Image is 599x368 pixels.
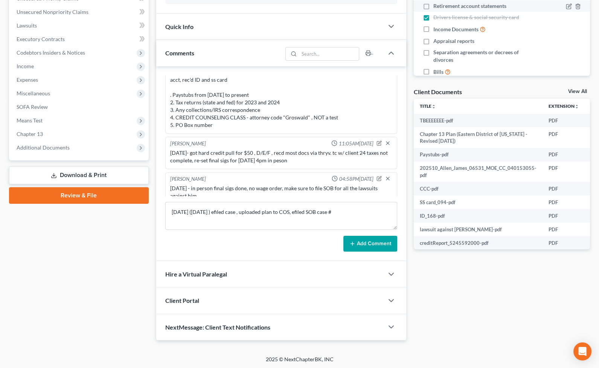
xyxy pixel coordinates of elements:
[17,36,65,42] span: Executory Contracts
[17,9,88,15] span: Unsecured Nonpriority Claims
[433,2,506,10] span: Retirement account statements
[414,148,543,162] td: Paystubs-pdf
[299,47,359,60] input: Search...
[414,223,543,236] td: lawsuit against [PERSON_NAME]-pdf
[165,324,270,331] span: NextMessage: Client Text Notifications
[543,195,585,209] td: PDF
[543,223,585,236] td: PDF
[433,49,540,64] span: Separation agreements or decrees of divorces
[414,114,543,127] td: TBEEEEEEE-pdf
[543,236,585,250] td: PDF
[433,14,519,21] span: Drivers license & social security card
[170,185,392,200] div: [DATE] - in person final sigs done, no wage order, make sure to file SOB for all the lawsuits aga...
[543,209,585,223] td: PDF
[9,166,149,184] a: Download & Print
[17,104,48,110] span: SOFA Review
[11,5,149,19] a: Unsecured Nonpriority Claims
[543,162,585,182] td: PDF
[17,117,43,124] span: Means Test
[165,270,227,278] span: Hire a Virtual Paralegal
[414,195,543,209] td: SS card_094-pdf
[17,144,70,151] span: Additional Documents
[343,236,397,252] button: Add Comment
[17,49,85,56] span: Codebtors Insiders & Notices
[165,49,194,56] span: Comments
[17,22,37,29] span: Lawsuits
[165,297,199,304] span: Client Portal
[17,63,34,69] span: Income
[414,88,462,96] div: Client Documents
[17,90,50,96] span: Miscellaneous
[414,209,543,223] td: ID_168-pdf
[414,182,543,195] td: CCC-pdf
[170,176,206,183] div: [PERSON_NAME]
[165,23,194,30] span: Quick Info
[568,89,587,94] a: View All
[549,103,579,109] a: Extensionunfold_more
[431,104,436,109] i: unfold_more
[414,127,543,148] td: Chapter 13 Plan (Eastern District of [US_STATE] - Revised [DATE])
[543,114,585,127] td: PDF
[339,176,373,183] span: 04:58PM[DATE]
[9,187,149,204] a: Review & File
[433,26,479,33] span: Income Documents
[543,127,585,148] td: PDF
[573,342,591,360] div: Open Intercom Messenger
[575,104,579,109] i: unfold_more
[543,148,585,162] td: PDF
[339,140,373,147] span: 11:05AM[DATE]
[170,61,392,129] div: [DATE] - in person meting with client and NFS, set final sigs 9/26 in person, answered misc quest...
[17,131,43,137] span: Chapter 13
[414,236,543,250] td: creditReport_5245592000-pdf
[414,162,543,182] td: 202510_Allen_James_06531_MOE_CC_040153055-pdf
[433,68,444,76] span: Bills
[11,32,149,46] a: Executory Contracts
[11,100,149,114] a: SOFA Review
[420,103,436,109] a: Titleunfold_more
[433,37,474,45] span: Appraisal reports
[17,76,38,83] span: Expenses
[543,182,585,195] td: PDF
[170,140,206,148] div: [PERSON_NAME]
[170,149,392,164] div: [DATE]- got hard credit pull for $50 , D/E/F , recd most docs via thryv. tc w/ client 24 taxes no...
[11,19,149,32] a: Lawsuits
